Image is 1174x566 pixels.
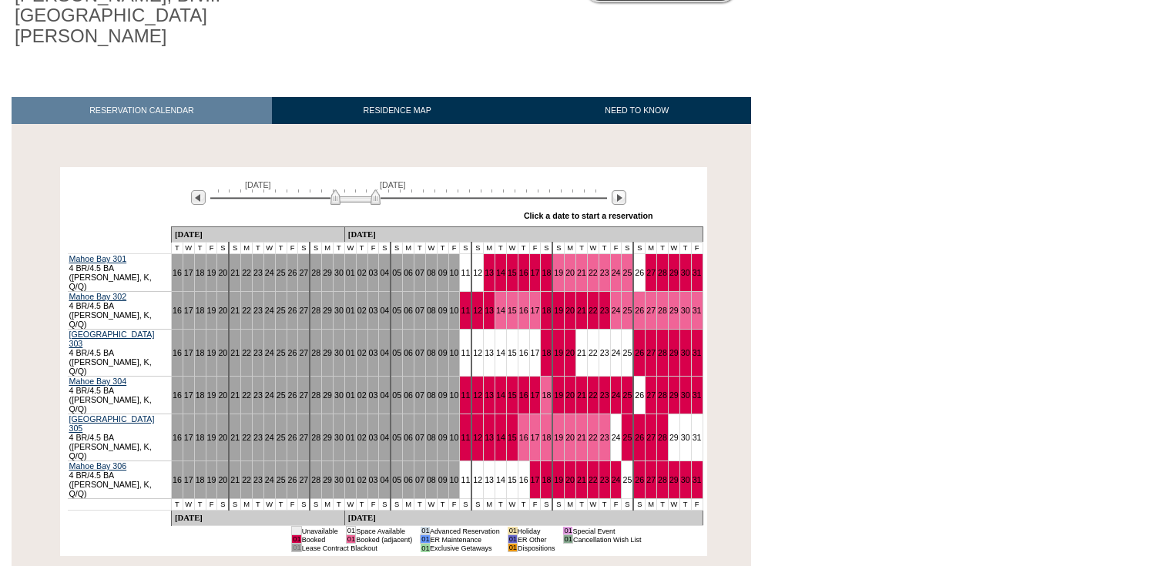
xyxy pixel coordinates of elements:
a: 09 [438,475,448,484]
a: 23 [600,433,609,442]
a: 14 [496,390,505,400]
a: 22 [242,268,251,277]
a: 18 [196,268,205,277]
a: 22 [589,433,598,442]
a: 18 [196,306,205,315]
a: 21 [577,306,586,315]
a: 19 [207,268,216,277]
a: 18 [196,433,205,442]
a: 29 [323,306,332,315]
a: 21 [577,475,586,484]
a: 31 [693,390,702,400]
a: 19 [207,475,216,484]
a: 01 [346,475,355,484]
a: 16 [173,390,182,400]
a: 06 [404,433,413,442]
a: Mahoe Bay 304 [69,377,127,386]
a: 24 [265,390,274,400]
a: 25 [277,390,286,400]
a: 20 [218,433,227,442]
td: [DATE] [171,227,344,243]
a: 05 [392,348,401,357]
a: 21 [230,475,240,484]
a: 06 [404,390,413,400]
a: 09 [438,348,448,357]
a: 18 [542,390,551,400]
a: 03 [369,390,378,400]
a: 06 [404,348,413,357]
a: 24 [265,306,274,315]
a: 25 [277,348,286,357]
a: 08 [427,268,436,277]
a: 27 [646,475,656,484]
a: Mahoe Bay 302 [69,292,127,301]
a: 28 [311,306,320,315]
a: 02 [357,306,367,315]
a: 16 [173,475,182,484]
a: 15 [508,268,517,277]
a: 15 [508,475,517,484]
a: 26 [288,268,297,277]
a: 05 [392,433,401,442]
a: 18 [196,390,205,400]
a: 26 [288,348,297,357]
a: 23 [600,348,609,357]
span: [DATE] [245,180,271,189]
a: 01 [346,306,355,315]
a: 20 [218,475,227,484]
a: 28 [658,348,667,357]
a: 12 [473,390,482,400]
a: 02 [357,268,367,277]
a: 27 [299,306,308,315]
a: 30 [681,306,690,315]
a: 25 [277,475,286,484]
a: 26 [635,348,644,357]
a: 24 [265,475,274,484]
a: 15 [508,433,517,442]
a: 10 [450,268,459,277]
a: 21 [230,433,240,442]
a: 10 [450,475,459,484]
a: 20 [565,475,575,484]
a: 16 [519,390,528,400]
a: 26 [635,475,644,484]
a: 21 [577,390,586,400]
a: 06 [404,268,413,277]
a: 22 [242,348,251,357]
a: 22 [589,268,598,277]
a: 14 [496,268,505,277]
a: 28 [658,390,667,400]
a: 22 [242,306,251,315]
a: 17 [184,268,193,277]
a: 19 [554,433,563,442]
a: 18 [542,348,551,357]
a: 26 [635,433,644,442]
a: 29 [323,268,332,277]
a: 27 [646,390,656,400]
a: 04 [380,475,389,484]
a: 01 [346,433,355,442]
a: 16 [519,306,528,315]
a: 23 [600,306,609,315]
a: 30 [334,348,344,357]
a: 30 [334,433,344,442]
a: Mahoe Bay 301 [69,254,127,263]
a: 19 [207,306,216,315]
td: F [206,243,217,254]
a: 27 [299,390,308,400]
a: 17 [531,348,540,357]
a: 29 [323,390,332,400]
td: T [171,243,183,254]
a: 25 [622,475,632,484]
img: Next [612,190,626,205]
a: 01 [346,348,355,357]
a: 24 [612,390,621,400]
a: 08 [427,475,436,484]
div: Click a date to start a reservation [524,211,653,220]
td: T [194,243,206,254]
a: 14 [496,475,505,484]
a: 13 [485,348,494,357]
a: 03 [369,348,378,357]
a: 16 [173,306,182,315]
a: 30 [334,475,344,484]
